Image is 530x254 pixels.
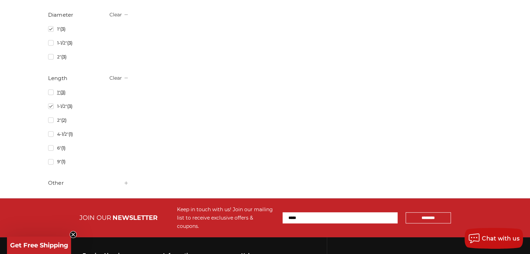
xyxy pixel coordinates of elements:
[48,179,129,187] h5: Other
[67,40,72,46] span: (3)
[177,205,276,230] div: Keep in touch with us! Join our mailing list to receive exclusive offers & coupons.
[482,235,520,242] span: Chat with us
[48,37,129,49] a: 1-1/2"
[48,142,129,154] a: 6"
[48,114,129,126] a: 2"
[61,54,66,59] span: (3)
[7,237,71,254] div: Get Free ShippingClose teaser
[61,159,65,164] span: (1)
[68,132,72,137] span: (1)
[60,26,65,32] span: (3)
[48,86,129,98] a: 1"
[109,11,122,17] a: Clear
[10,241,68,249] span: Get Free Shipping
[60,90,65,95] span: (3)
[48,156,129,168] a: 9"
[109,74,122,81] a: Clear
[61,118,66,123] span: (2)
[48,74,129,82] h5: Length
[48,11,129,19] h5: Diameter
[67,104,72,109] span: (3)
[48,51,129,63] a: 2"
[48,128,129,140] a: 4-1/2"
[113,214,158,222] span: NEWSLETTER
[48,100,129,112] a: 1-1/2"
[61,145,65,151] span: (1)
[48,23,129,35] a: 1"
[464,228,523,249] button: Chat with us
[70,231,77,238] button: Close teaser
[79,214,111,222] span: JOIN OUR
